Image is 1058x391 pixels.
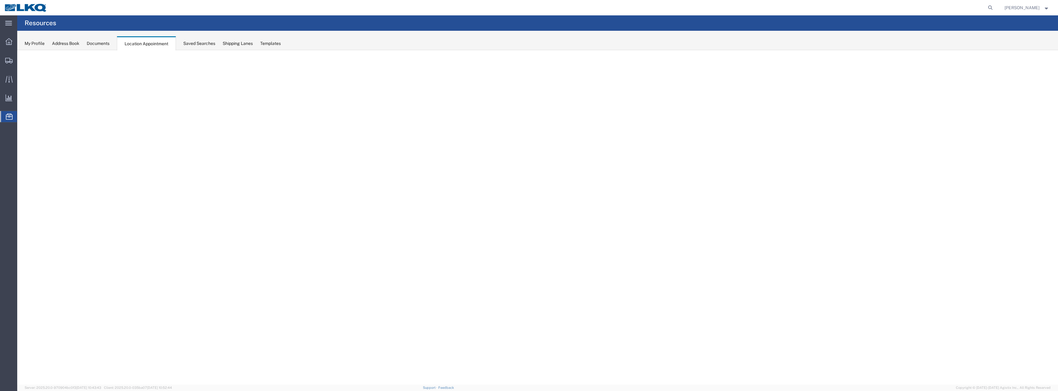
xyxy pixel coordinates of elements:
span: [DATE] 10:43:43 [76,386,101,389]
h4: Resources [25,15,56,31]
div: Documents [87,40,109,47]
button: [PERSON_NAME] [1004,4,1050,11]
div: My Profile [25,40,45,47]
a: Support [423,386,438,389]
span: Client: 2025.20.0-035ba07 [104,386,172,389]
span: Copyright © [DATE]-[DATE] Agistix Inc., All Rights Reserved [956,385,1051,390]
span: [DATE] 10:52:44 [147,386,172,389]
div: Shipping Lanes [223,40,253,47]
div: Templates [260,40,281,47]
div: Address Book [52,40,79,47]
div: Location Appointment [117,36,176,50]
iframe: FS Legacy Container [17,50,1058,385]
div: Saved Searches [183,40,215,47]
span: Christopher Reynolds [1004,4,1040,11]
span: Server: 2025.20.0-970904bc0f3 [25,386,101,389]
a: Feedback [438,386,454,389]
img: logo [4,3,47,12]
